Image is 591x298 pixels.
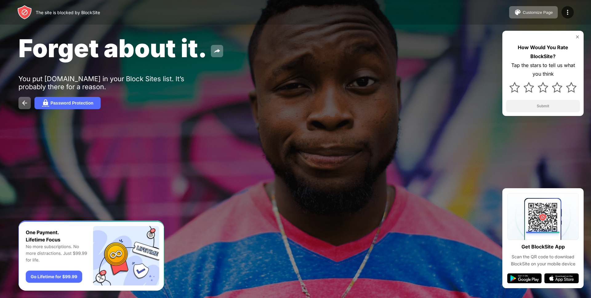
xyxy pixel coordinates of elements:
img: header-logo.svg [17,5,32,20]
img: menu-icon.svg [564,9,571,16]
img: star.svg [538,82,548,93]
img: star.svg [552,82,562,93]
div: How Would You Rate BlockSite? [506,43,580,61]
div: Password Protection [50,101,93,105]
img: qrcode.svg [507,193,579,240]
img: star.svg [524,82,534,93]
img: rate-us-close.svg [575,34,580,39]
img: star.svg [509,82,520,93]
div: The site is blocked by BlockSite [36,10,100,15]
img: app-store.svg [544,273,579,283]
span: Forget about it. [18,33,207,63]
div: You put [DOMAIN_NAME] in your Block Sites list. It’s probably there for a reason. [18,75,209,91]
iframe: Banner [18,221,164,291]
img: pallet.svg [514,9,521,16]
div: Get BlockSite App [521,242,565,251]
div: Tap the stars to tell us what you think [506,61,580,79]
button: Customize Page [509,6,558,18]
img: google-play.svg [507,273,542,283]
button: Password Protection [34,97,101,109]
div: Customize Page [523,10,553,15]
img: password.svg [42,99,49,107]
img: star.svg [566,82,577,93]
img: back.svg [21,99,28,107]
button: Submit [506,100,580,112]
div: Scan the QR code to download BlockSite on your mobile device [507,253,579,267]
img: share.svg [213,47,221,55]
